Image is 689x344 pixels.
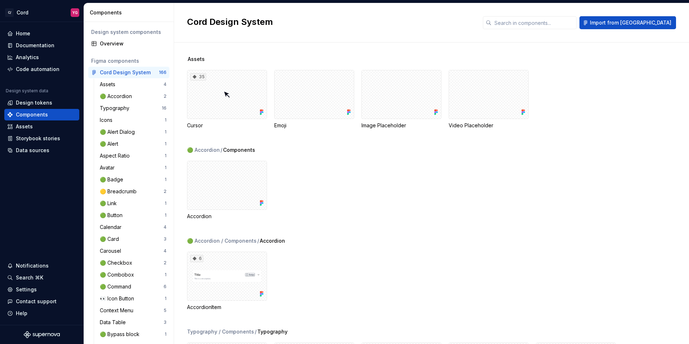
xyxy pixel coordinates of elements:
button: Help [4,308,79,319]
div: 🟢 Button [100,212,125,219]
div: 🟢 Alert [100,140,121,147]
span: Accordion [260,237,285,244]
div: 🟢 Combobox [100,271,137,278]
div: 1 [165,141,166,147]
div: 1 [165,153,166,159]
a: Assets4 [97,79,169,90]
button: Search ⌘K [4,272,79,283]
div: Analytics [16,54,39,61]
div: Components [16,111,48,118]
div: Avatar [100,164,117,171]
div: Carousel [100,247,124,255]
div: Data Table [100,319,129,326]
a: 🟢 Combobox1 [97,269,169,281]
div: AccordionItem [187,304,267,311]
a: 🟢 Command6 [97,281,169,292]
div: Emoji [274,122,354,129]
div: Components [90,9,171,16]
button: Notifications [4,260,79,272]
div: 1 [165,177,166,182]
a: 🟢 Alert1 [97,138,169,150]
a: 🟢 Button1 [97,210,169,221]
div: 1 [165,200,166,206]
div: Help [16,310,27,317]
a: Cord Design System166 [88,67,169,78]
div: 1 [165,129,166,135]
div: 1 [165,117,166,123]
a: 🟢 Checkbox2 [97,257,169,269]
div: 🟢 Accordion [100,93,135,100]
div: Documentation [16,42,54,49]
a: 🟢 Card3 [97,233,169,245]
div: 3 [164,236,166,242]
div: Cord [17,9,28,16]
div: 6 [164,284,166,290]
div: Contact support [16,298,57,305]
div: Data sources [16,147,49,154]
div: Cord Design System [100,69,151,76]
a: 🟡 Breadcrumb2 [97,186,169,197]
div: 6 [190,255,203,262]
div: Assets [16,123,33,130]
div: 6AccordionItem [187,252,267,311]
div: Design system components [91,28,166,36]
a: 🟢 Accordion2 [97,91,169,102]
span: / [257,237,259,244]
div: Image Placeholder [361,122,441,129]
a: Settings [4,284,79,295]
div: Home [16,30,30,37]
div: 2 [164,260,166,266]
div: 🟢 Badge [100,176,126,183]
a: Assets [4,121,79,132]
div: 4 [164,224,166,230]
div: Aspect Ratio [100,152,133,159]
div: C/ [5,8,14,17]
div: Image Placeholder [361,70,441,129]
div: 5 [164,308,166,313]
div: Typography / Components [187,328,254,335]
a: Home [4,28,79,39]
button: Contact support [4,296,79,307]
div: 👀 Icon Button [100,295,137,302]
div: Notifications [16,262,49,269]
a: 🟢 Link1 [97,198,169,209]
div: Emoji [274,70,354,129]
div: 16 [162,105,166,111]
div: 1 [165,331,166,337]
div: Accordion [187,213,267,220]
div: YG [72,10,78,16]
div: Context Menu [100,307,136,314]
div: 2 [164,93,166,99]
div: Icons [100,116,115,124]
div: 166 [159,70,166,75]
a: Icons1 [97,114,169,126]
a: Data Table3 [97,317,169,328]
h2: Cord Design System [187,16,474,28]
div: Design system data [6,88,48,94]
span: / [255,328,257,335]
div: Cursor [187,122,267,129]
a: Storybook stories [4,133,79,144]
button: Import from [GEOGRAPHIC_DATA] [579,16,676,29]
div: Overview [100,40,166,47]
div: 35Cursor [187,70,267,129]
a: Design tokens [4,97,79,109]
a: Components [4,109,79,120]
a: Avatar1 [97,162,169,173]
span: / [221,146,222,154]
a: Analytics [4,52,79,63]
div: 1 [165,212,166,218]
a: 👀 Icon Button1 [97,293,169,304]
div: 🟢 Accordion / Components [187,237,257,244]
a: Typography16 [97,102,169,114]
div: Video Placeholder [449,70,529,129]
button: C/CordYG [1,5,82,20]
a: Overview [88,38,169,49]
div: Calendar [100,224,124,231]
a: Data sources [4,145,79,156]
a: 🟢 Alert Dialog1 [97,126,169,138]
div: 4 [164,248,166,254]
div: 1 [165,296,166,301]
a: 🟢 Badge1 [97,174,169,185]
div: Typography [100,105,132,112]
